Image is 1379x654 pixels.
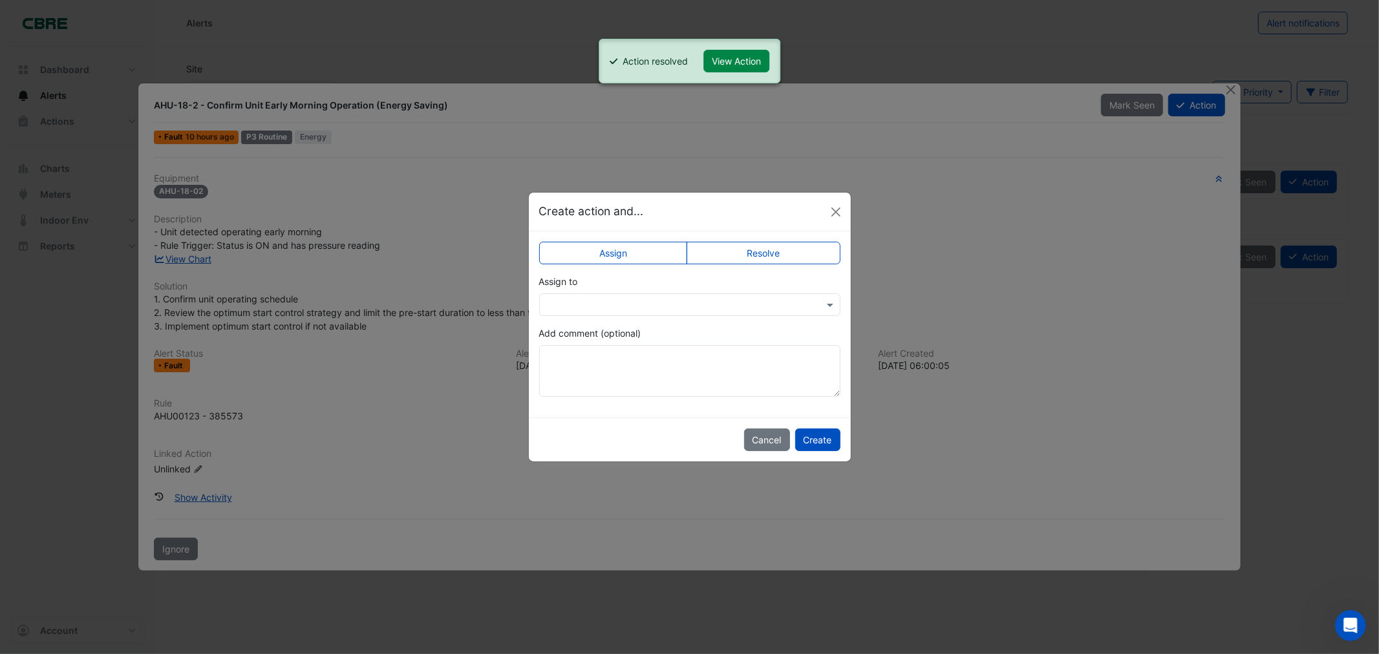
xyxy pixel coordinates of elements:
label: Resolve [687,242,840,264]
button: Create [795,428,840,451]
button: View Action [703,50,769,72]
label: Assign to [539,275,578,288]
label: Assign [539,242,688,264]
iframe: Intercom live chat [1335,610,1366,641]
button: Cancel [744,428,790,451]
div: Action resolved [623,54,688,68]
button: Close [826,202,846,222]
label: Add comment (optional) [539,326,641,340]
h5: Create action and... [539,203,644,220]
